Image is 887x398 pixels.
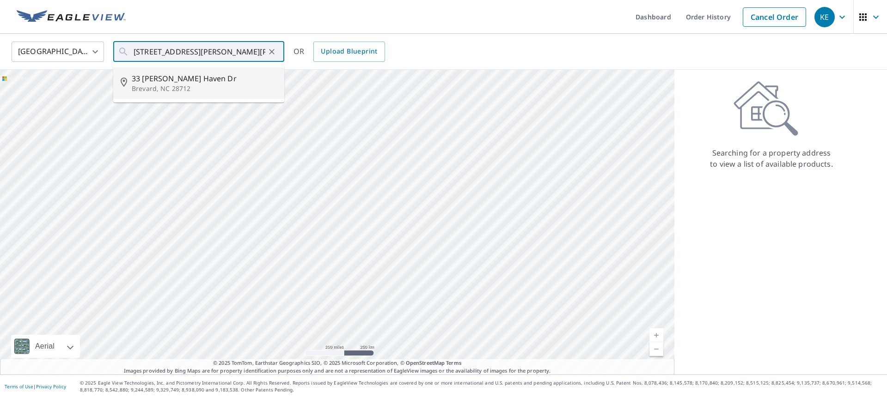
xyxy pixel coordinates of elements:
[12,39,104,65] div: [GEOGRAPHIC_DATA]
[649,328,663,342] a: Current Level 5, Zoom In
[134,39,265,65] input: Search by address or latitude-longitude
[5,383,33,390] a: Terms of Use
[294,42,385,62] div: OR
[710,147,833,169] p: Searching for a property address to view a list of available products.
[213,359,461,367] span: © 2025 TomTom, Earthstar Geographics SIO, © 2025 Microsoft Corporation, ©
[36,383,66,390] a: Privacy Policy
[649,342,663,356] a: Current Level 5, Zoom Out
[743,7,806,27] a: Cancel Order
[814,7,835,27] div: KE
[321,46,377,57] span: Upload Blueprint
[5,384,66,389] p: |
[11,335,80,358] div: Aerial
[406,359,445,366] a: OpenStreetMap
[132,73,277,84] span: 33 [PERSON_NAME] Haven Dr
[32,335,57,358] div: Aerial
[17,10,126,24] img: EV Logo
[132,84,277,93] p: Brevard, NC 28712
[80,380,882,393] p: © 2025 Eagle View Technologies, Inc. and Pictometry International Corp. All Rights Reserved. Repo...
[446,359,461,366] a: Terms
[265,45,278,58] button: Clear
[313,42,385,62] a: Upload Blueprint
